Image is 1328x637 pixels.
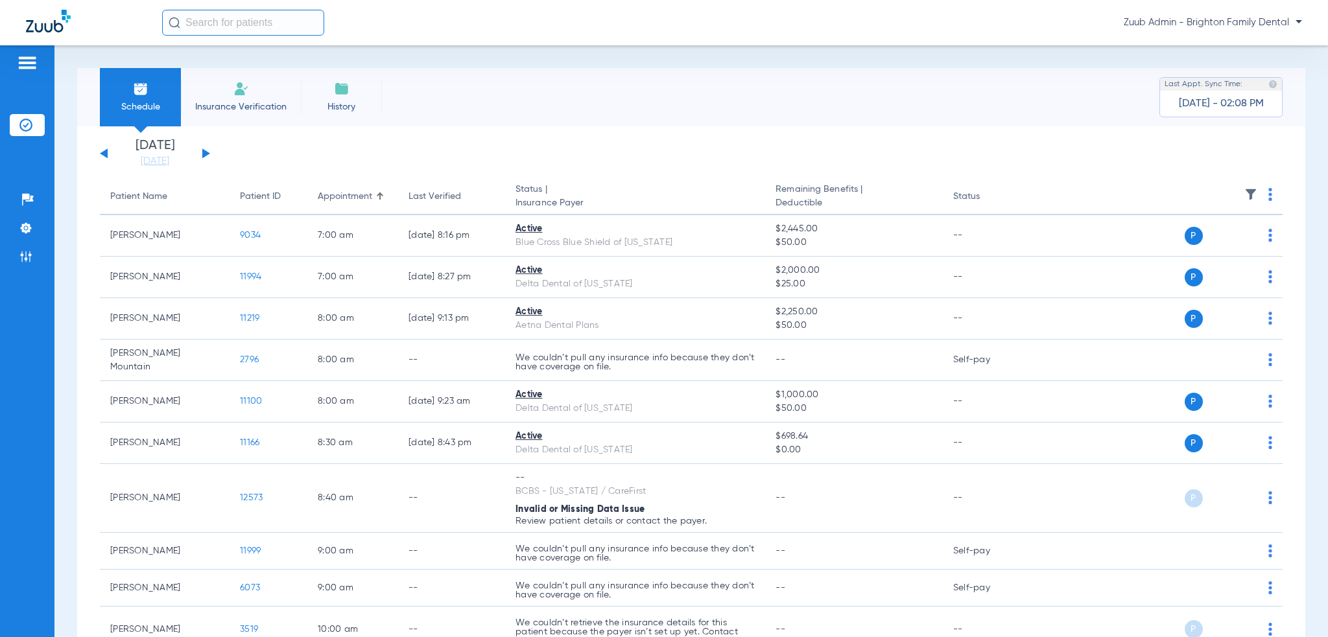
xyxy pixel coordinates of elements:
span: P [1185,227,1203,245]
td: Self-pay [943,340,1030,381]
div: Active [516,388,755,402]
span: Zuub Admin - Brighton Family Dental [1124,16,1302,29]
td: 7:00 AM [307,257,398,298]
td: -- [943,464,1030,533]
div: Appointment [318,190,372,203]
div: Active [516,430,755,443]
span: $698.64 [776,430,932,443]
td: -- [398,464,505,533]
td: 8:00 AM [307,381,398,423]
span: $50.00 [776,236,932,249]
div: Patient Name [110,190,219,203]
div: Delta Dental of [US_STATE] [516,402,755,415]
td: -- [943,298,1030,340]
td: [PERSON_NAME] [100,215,230,257]
span: $2,000.00 [776,264,932,277]
span: -- [776,355,785,364]
span: History [311,100,372,113]
td: -- [398,533,505,570]
td: [DATE] 9:13 PM [398,298,505,340]
td: Self-pay [943,533,1030,570]
input: Search for patients [162,10,324,36]
span: $2,250.00 [776,305,932,319]
td: -- [943,423,1030,464]
td: [PERSON_NAME] [100,298,230,340]
td: 8:30 AM [307,423,398,464]
span: [DATE] - 02:08 PM [1179,97,1264,110]
img: hamburger-icon [17,55,38,71]
div: Aetna Dental Plans [516,319,755,332]
iframe: Chat Widget [1263,575,1328,637]
span: -- [776,546,785,555]
td: Self-pay [943,570,1030,607]
span: $25.00 [776,277,932,291]
img: group-dot-blue.svg [1268,312,1272,325]
span: -- [776,625,785,634]
img: last sync help info [1268,80,1277,89]
div: Patient ID [240,190,281,203]
div: Last Verified [409,190,495,203]
img: group-dot-blue.svg [1268,395,1272,408]
div: BCBS - [US_STATE] / CareFirst [516,485,755,498]
td: [PERSON_NAME] Mountain [100,340,230,381]
span: Schedule [110,100,171,113]
td: -- [398,340,505,381]
span: 11100 [240,397,262,406]
div: Active [516,264,755,277]
td: [PERSON_NAME] [100,381,230,423]
span: P [1185,393,1203,411]
span: $1,000.00 [776,388,932,402]
span: 9034 [240,231,261,240]
div: Blue Cross Blue Shield of [US_STATE] [516,236,755,249]
span: $2,445.00 [776,222,932,236]
td: [DATE] 8:43 PM [398,423,505,464]
span: 11219 [240,314,259,323]
div: -- [516,471,755,485]
span: Insurance Payer [516,196,755,210]
img: group-dot-blue.svg [1268,436,1272,449]
td: [DATE] 8:16 PM [398,215,505,257]
img: group-dot-blue.svg [1268,353,1272,366]
span: $0.00 [776,443,932,457]
span: P [1185,434,1203,452]
span: $50.00 [776,319,932,332]
td: [PERSON_NAME] [100,423,230,464]
img: filter.svg [1244,188,1257,201]
span: Invalid or Missing Data Issue [516,505,645,514]
td: 7:00 AM [307,215,398,257]
img: group-dot-blue.svg [1268,188,1272,201]
p: We couldn’t pull any insurance info because they don’t have coverage on file. [516,544,755,562]
td: 8:00 AM [307,298,398,340]
span: 11999 [240,546,261,555]
img: group-dot-blue.svg [1268,229,1272,242]
td: [PERSON_NAME] [100,570,230,607]
span: -- [776,493,785,502]
th: Status | [505,179,765,215]
img: group-dot-blue.svg [1268,544,1272,557]
span: $50.00 [776,402,932,415]
div: Active [516,222,755,236]
td: -- [943,215,1030,257]
td: 8:00 AM [307,340,398,381]
td: [PERSON_NAME] [100,257,230,298]
a: [DATE] [116,155,194,168]
img: Search Icon [169,17,180,29]
td: [PERSON_NAME] [100,533,230,570]
span: Deductible [776,196,932,210]
span: 11166 [240,438,259,447]
span: 3519 [240,625,258,634]
td: -- [943,381,1030,423]
td: 8:40 AM [307,464,398,533]
span: P [1185,310,1203,328]
p: We couldn’t pull any insurance info because they don’t have coverage on file. [516,353,755,371]
td: -- [943,257,1030,298]
img: History [334,81,350,97]
div: Delta Dental of [US_STATE] [516,277,755,291]
div: Delta Dental of [US_STATE] [516,443,755,457]
span: -- [776,583,785,592]
img: Manual Insurance Verification [233,81,249,97]
td: [PERSON_NAME] [100,464,230,533]
td: -- [398,570,505,607]
td: 9:00 AM [307,533,398,570]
